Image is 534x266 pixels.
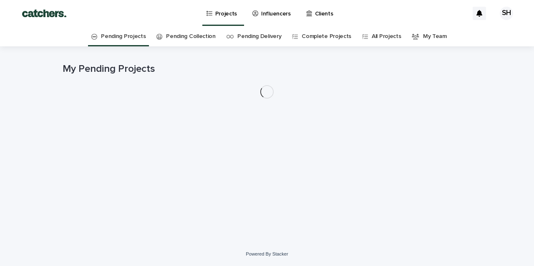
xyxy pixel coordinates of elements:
[246,251,288,256] a: Powered By Stacker
[372,27,401,46] a: All Projects
[423,27,447,46] a: My Team
[500,7,513,20] div: SH
[101,27,146,46] a: Pending Projects
[63,63,471,75] h1: My Pending Projects
[302,27,351,46] a: Complete Projects
[17,5,72,22] img: BTdGiKtkTjWbRbtFPD8W
[237,27,281,46] a: Pending Delivery
[166,27,215,46] a: Pending Collection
